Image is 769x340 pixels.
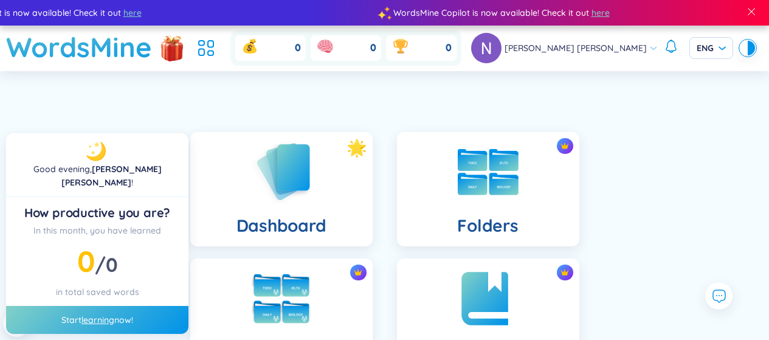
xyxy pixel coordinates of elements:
a: avatar [471,33,505,63]
h4: Folders [457,215,518,237]
span: 0 [77,243,95,279]
a: crown iconFolders [385,132,591,246]
a: WordsMine [6,26,152,69]
img: avatar [471,33,502,63]
img: flashSalesIcon.a7f4f837.png [160,31,184,68]
img: crown icon [354,268,362,277]
span: [PERSON_NAME] [PERSON_NAME] [505,41,647,55]
span: here [109,6,128,19]
div: How productive you are? [16,204,179,221]
span: / [95,252,117,277]
a: Dashboard [178,132,385,246]
span: 0 [295,41,301,55]
span: Good evening , [33,164,92,175]
span: 0 [370,41,376,55]
span: 0 [446,41,452,55]
div: in total saved words [16,285,179,299]
span: here [578,6,596,19]
a: learning [81,314,114,325]
span: ENG [697,42,726,54]
img: crown icon [560,142,569,150]
div: ! [16,162,179,189]
div: In this month, you have learned [16,224,179,237]
img: crown icon [560,268,569,277]
span: 0 [106,252,118,277]
div: Start now! [6,306,188,334]
h4: Dashboard [236,215,326,237]
a: [PERSON_NAME] [PERSON_NAME] [61,164,162,188]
